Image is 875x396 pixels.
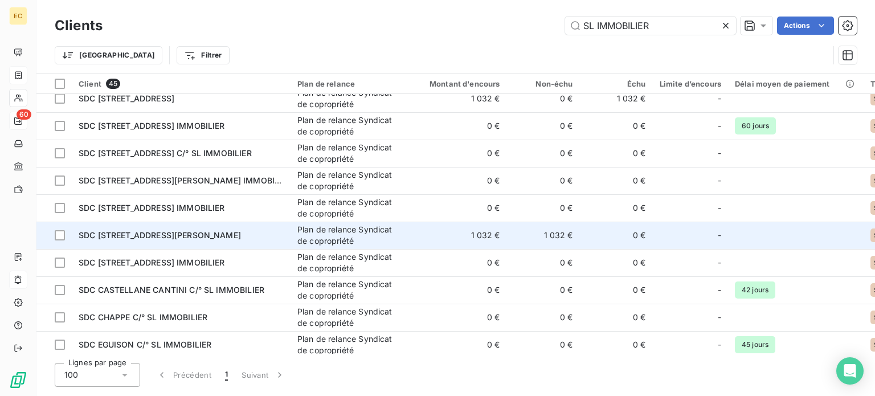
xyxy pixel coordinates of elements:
span: 45 jours [735,336,775,353]
div: Plan de relance Syndicat de copropriété [297,279,402,301]
td: 0 € [580,276,653,304]
span: 42 jours [735,281,775,299]
div: Open Intercom Messenger [836,357,864,385]
span: 1 [225,369,228,381]
h3: Clients [55,15,103,36]
td: 0 € [507,140,580,167]
span: - [718,202,721,214]
td: 1 032 € [409,85,507,112]
td: 0 € [580,194,653,222]
button: Suivant [235,363,292,387]
td: 0 € [409,331,507,358]
button: Actions [777,17,834,35]
div: Plan de relance Syndicat de copropriété [297,224,402,247]
div: Délai moyen de paiement [735,79,857,88]
td: 0 € [507,304,580,331]
button: Filtrer [177,46,229,64]
td: 0 € [507,331,580,358]
td: 1 032 € [409,222,507,249]
span: SDC [STREET_ADDRESS] IMMOBILIER [79,121,225,130]
button: Précédent [149,363,218,387]
span: SDC [STREET_ADDRESS][PERSON_NAME] [79,230,241,240]
div: Échu [587,79,646,88]
td: 0 € [507,167,580,194]
div: Non-échu [514,79,573,88]
div: Plan de relance Syndicat de copropriété [297,333,402,356]
td: 0 € [409,112,507,140]
td: 0 € [580,140,653,167]
div: Plan de relance Syndicat de copropriété [297,306,402,329]
span: SDC [STREET_ADDRESS] IMMOBILIER [79,203,225,213]
td: 0 € [409,194,507,222]
td: 1 032 € [507,222,580,249]
div: Plan de relance Syndicat de copropriété [297,251,402,274]
div: EC [9,7,27,25]
div: Montant d'encours [416,79,500,88]
span: - [718,312,721,323]
span: 60 [17,109,31,120]
span: SDC [STREET_ADDRESS][PERSON_NAME] IMMOBILIER [79,175,292,185]
span: - [718,284,721,296]
span: SDC [STREET_ADDRESS] IMMOBILIER [79,258,225,267]
div: Limite d’encours [660,79,721,88]
span: - [718,120,721,132]
span: - [718,257,721,268]
td: 0 € [409,140,507,167]
span: SDC CHAPPE C/° SL IMMOBILIER [79,312,207,322]
span: SDC [STREET_ADDRESS] C/° SL IMMOBILIER [79,148,252,158]
td: 0 € [507,276,580,304]
span: - [718,339,721,350]
td: 0 € [507,112,580,140]
button: 1 [218,363,235,387]
td: 0 € [409,304,507,331]
span: - [718,230,721,241]
span: 45 [106,79,120,89]
div: Plan de relance [297,79,402,88]
span: Client [79,79,101,88]
span: 100 [64,369,78,381]
td: 0 € [580,249,653,276]
span: - [718,93,721,104]
span: SDC [STREET_ADDRESS] [79,93,174,103]
span: 60 jours [735,117,776,134]
td: 0 € [507,85,580,112]
td: 1 032 € [580,85,653,112]
div: Plan de relance Syndicat de copropriété [297,87,402,110]
span: - [718,175,721,186]
td: 0 € [580,222,653,249]
td: 0 € [409,276,507,304]
input: Rechercher [565,17,736,35]
td: 0 € [580,331,653,358]
div: Plan de relance Syndicat de copropriété [297,197,402,219]
td: 0 € [409,249,507,276]
div: Plan de relance Syndicat de copropriété [297,142,402,165]
div: Plan de relance Syndicat de copropriété [297,115,402,137]
img: Logo LeanPay [9,371,27,389]
td: 0 € [580,112,653,140]
span: SDC EGUISON C/° SL IMMOBILIER [79,340,211,349]
span: - [718,148,721,159]
td: 0 € [507,194,580,222]
td: 0 € [580,167,653,194]
div: Plan de relance Syndicat de copropriété [297,169,402,192]
td: 0 € [409,167,507,194]
td: 0 € [580,304,653,331]
td: 0 € [507,249,580,276]
span: SDC CASTELLANE CANTINI C/° SL IMMOBILIER [79,285,264,295]
button: [GEOGRAPHIC_DATA] [55,46,162,64]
